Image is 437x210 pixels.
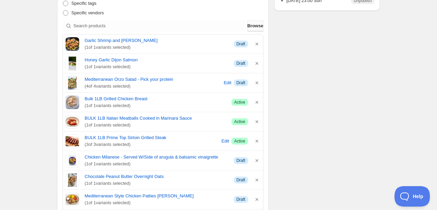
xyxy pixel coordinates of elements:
img: Bulk Grilled Chicken Breast - Fresh 'N Tasty - Naples Meal Prep [66,95,79,109]
span: ( 1 of 1 variants selected) [85,102,226,109]
a: Mediterranean Orzo Salad - Pick your protein [85,76,222,83]
span: ( 3 of 3 variants selected) [85,141,219,148]
span: Browse [247,22,263,29]
a: Chicken Milanese - Served W/Side of arugula & balsamic vinaigrette [85,154,228,161]
span: Specific vendors [71,10,104,15]
a: Mediterranean Style Chicken Patties [PERSON_NAME] [85,193,228,199]
span: Draft [237,158,245,163]
span: Edit [222,138,229,145]
a: Bulk 1LB Grilled Chicken Breast [85,95,226,102]
span: Draft [237,177,245,183]
span: Specific tags [71,1,97,6]
span: ( 1 of 1 variants selected) [85,161,228,167]
span: ( 4 of 4 variants selected) [85,83,222,90]
span: Active [234,119,245,124]
a: BULK 1LB Prime Top Sirloin Grilled Steak [85,134,219,141]
span: Active [234,138,245,144]
button: Browse [247,20,263,31]
span: Draft [237,41,245,47]
span: Draft [237,197,245,202]
span: Edit [224,79,231,86]
a: Chocolate Peanut Butter Overnight Oats [85,173,228,180]
span: ( 1 of 1 variants selected) [85,63,228,70]
span: ( 1 of 1 variants selected) [85,199,228,206]
button: Edit [223,77,232,88]
input: Search products [73,20,246,31]
span: ( 1 of 1 variants selected) [85,122,226,129]
span: Draft [237,61,245,66]
span: Active [234,100,245,105]
span: ( 1 of 1 variants selected) [85,180,228,187]
span: ( 1 of 1 variants selected) [85,44,228,51]
a: Honey Garlic Dijon Salmon [85,57,228,63]
a: Garlic Shrimp and [PERSON_NAME] [85,37,228,44]
iframe: Toggle Customer Support [395,186,430,207]
a: BULK 1LB Italian Meatballs Cooked in Marinara Sauce [85,115,226,122]
span: Draft [237,80,245,86]
button: Edit [221,136,230,147]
